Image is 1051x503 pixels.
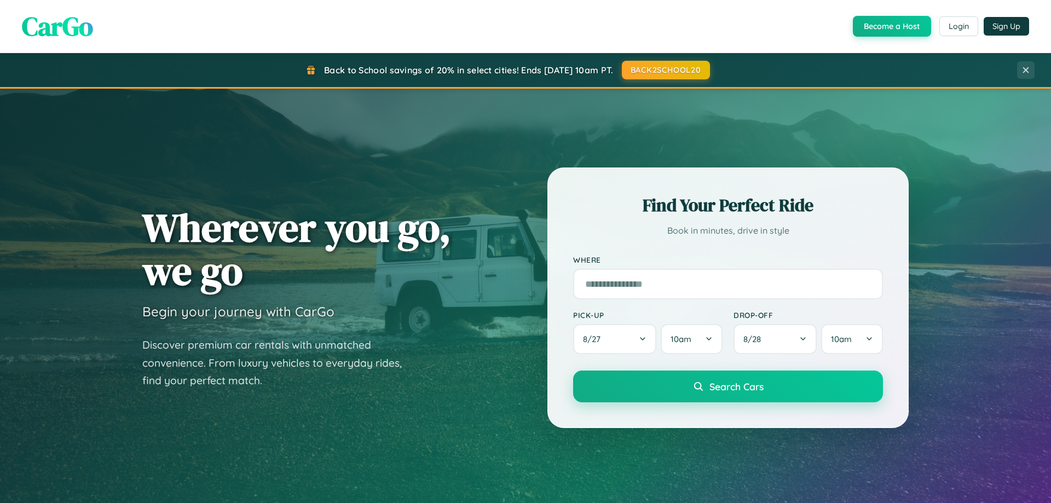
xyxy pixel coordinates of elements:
span: Search Cars [709,380,764,392]
span: 10am [671,334,691,344]
p: Book in minutes, drive in style [573,223,883,239]
h1: Wherever you go, we go [142,206,451,292]
button: BACK2SCHOOL20 [622,61,710,79]
button: 10am [661,324,723,354]
label: Where [573,255,883,264]
span: 10am [831,334,852,344]
button: Search Cars [573,371,883,402]
button: 8/27 [573,324,656,354]
button: Sign Up [984,17,1029,36]
label: Pick-up [573,310,723,320]
span: Back to School savings of 20% in select cities! Ends [DATE] 10am PT. [324,65,613,76]
span: 8 / 28 [743,334,766,344]
label: Drop-off [734,310,883,320]
span: 8 / 27 [583,334,606,344]
button: Login [939,16,978,36]
h3: Begin your journey with CarGo [142,303,334,320]
button: 10am [821,324,883,354]
button: 8/28 [734,324,817,354]
button: Become a Host [853,16,931,37]
h2: Find Your Perfect Ride [573,193,883,217]
p: Discover premium car rentals with unmatched convenience. From luxury vehicles to everyday rides, ... [142,336,416,390]
span: CarGo [22,8,93,44]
